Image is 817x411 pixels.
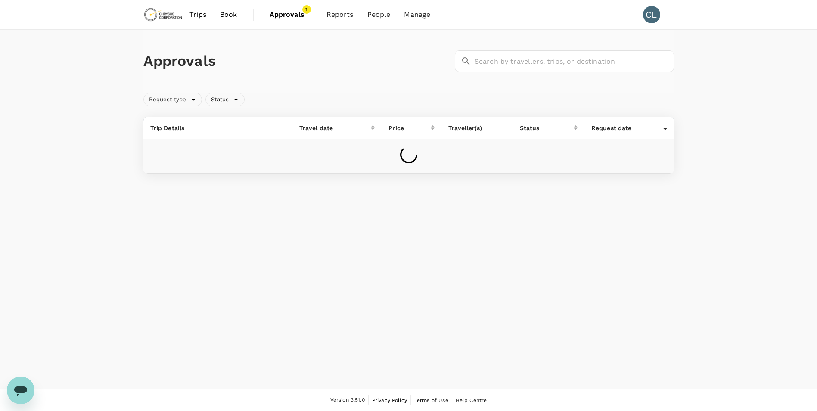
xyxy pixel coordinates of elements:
a: Help Centre [456,395,487,405]
h1: Approvals [143,52,451,70]
div: Travel date [299,124,371,132]
a: Privacy Policy [372,395,407,405]
div: Request date [591,124,663,132]
div: Price [388,124,430,132]
div: Request type [143,93,202,106]
p: Traveller(s) [448,124,506,132]
img: Chrysos Corporation [143,5,183,24]
a: Terms of Use [414,395,448,405]
span: People [367,9,391,20]
span: Reports [326,9,354,20]
div: Status [205,93,245,106]
input: Search by travellers, trips, or destination [475,50,674,72]
div: CL [643,6,660,23]
span: Book [220,9,237,20]
span: Request type [144,96,192,104]
span: Manage [404,9,430,20]
span: Status [206,96,234,104]
span: 1 [302,5,311,14]
iframe: Button to launch messaging window [7,377,34,404]
span: Version 3.51.0 [330,396,365,405]
span: Help Centre [456,397,487,403]
span: Approvals [270,9,313,20]
div: Status [520,124,574,132]
span: Trips [189,9,206,20]
span: Terms of Use [414,397,448,403]
span: Privacy Policy [372,397,407,403]
p: Trip Details [150,124,286,132]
